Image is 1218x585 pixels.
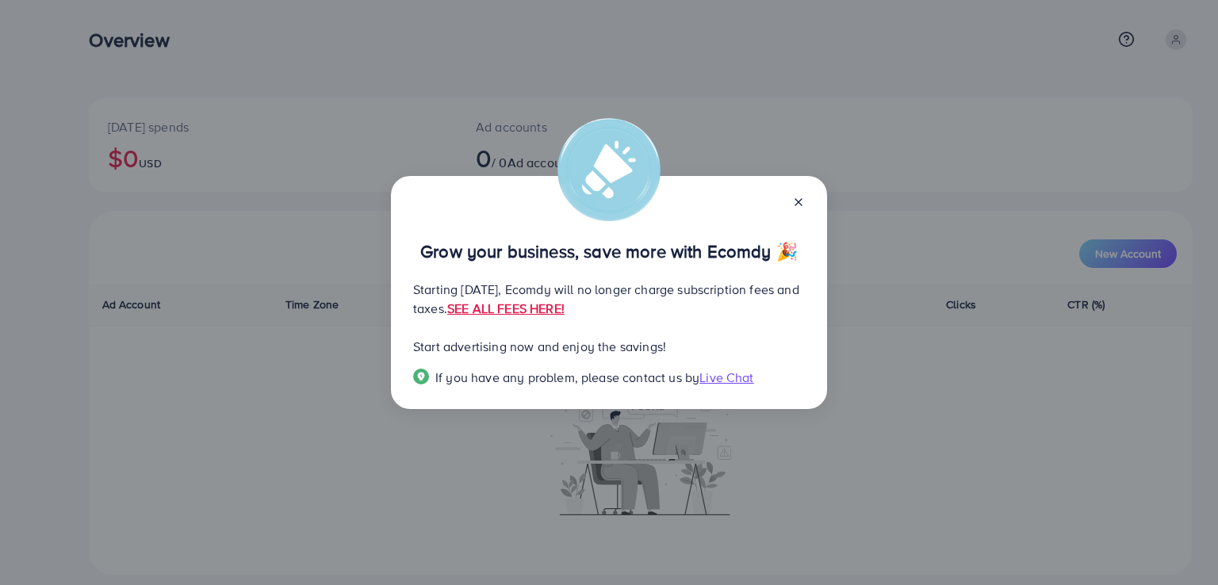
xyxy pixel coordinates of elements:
[435,369,699,386] span: If you have any problem, please contact us by
[413,242,805,261] p: Grow your business, save more with Ecomdy 🎉
[557,118,661,221] img: alert
[699,369,753,386] span: Live Chat
[413,337,805,356] p: Start advertising now and enjoy the savings!
[413,369,429,384] img: Popup guide
[447,300,565,317] a: SEE ALL FEES HERE!
[413,280,805,318] p: Starting [DATE], Ecomdy will no longer charge subscription fees and taxes.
